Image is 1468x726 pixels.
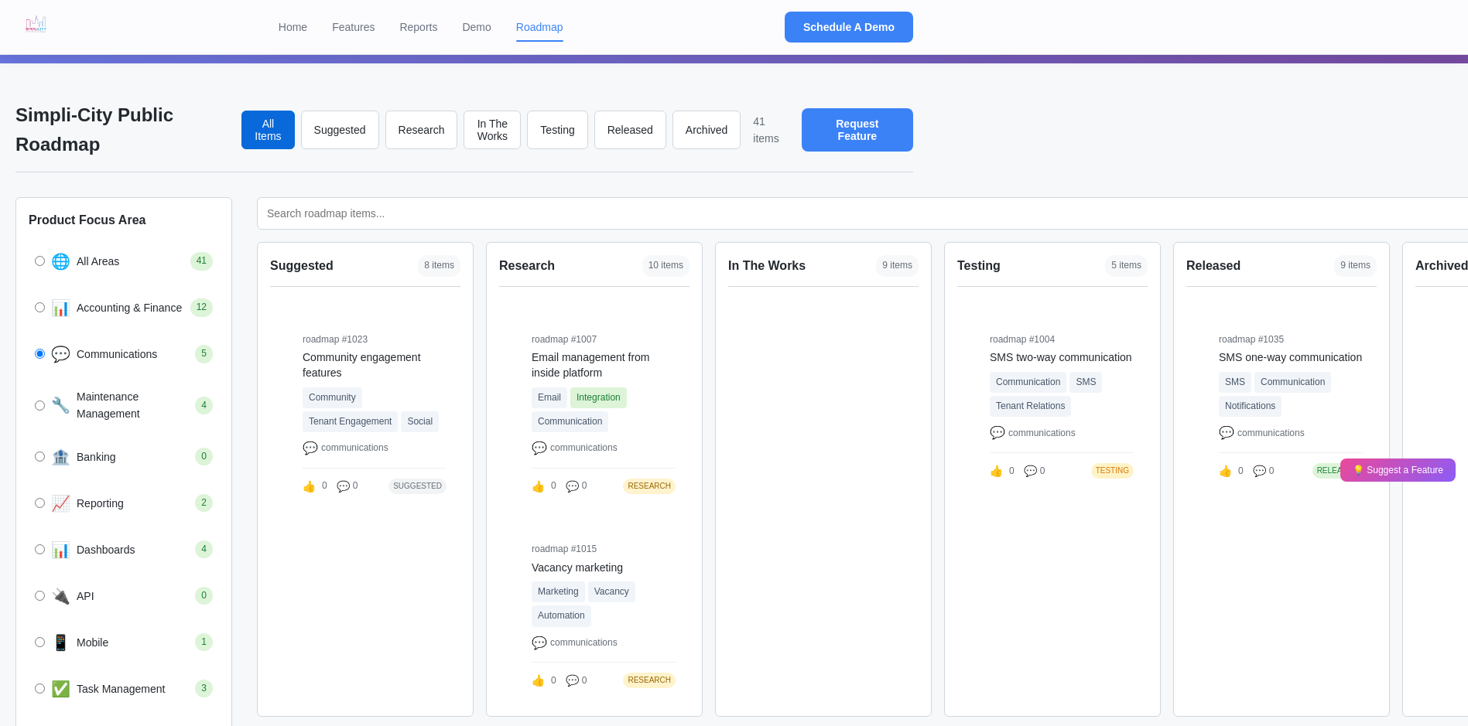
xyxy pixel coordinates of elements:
h3: Testing [957,256,1001,276]
span: 0 [582,673,587,688]
span: communications [550,441,618,455]
a: Features [332,19,375,36]
span: Marketing [532,581,585,602]
img: Simplicity Logo [15,9,56,39]
span: 4 [195,397,213,414]
span: communications [1008,426,1076,441]
span: Automation [532,605,591,626]
span: 💬 [1253,462,1266,479]
span: 0 [1269,464,1275,479]
span: 👍 [532,478,545,495]
span: 🏦 [51,445,70,469]
span: 👍 [303,478,316,495]
div: Community engagement features [303,350,447,380]
input: 📊 Accounting & Finance 12 [35,302,45,312]
span: Vacancy [588,581,635,602]
input: ✅ Task Management 3 [35,683,45,694]
h3: Archived [1415,256,1468,276]
span: Tenant Engagement [303,411,398,432]
input: 💬 Communications 5 [35,349,45,359]
span: 💬 [303,438,318,458]
a: Demo [462,19,491,36]
span: 🌐 [51,249,70,274]
span: 👍 [990,462,1003,479]
button: Testing [527,111,587,149]
h3: Research [499,256,555,276]
div: roadmap #1015 [532,542,676,557]
span: 8 items [418,255,460,276]
div: roadmap #1023 [303,332,447,347]
div: roadmap #1004 [990,332,1134,347]
span: Mobile [77,634,189,651]
span: 📱 [51,630,70,655]
input: 🔧 Maintenance Management 4 [35,400,45,411]
span: 0 [195,448,213,465]
span: 10 items [642,255,690,276]
h2: Simpli-City Public Roadmap [15,101,241,160]
div: roadmap #1035 [1219,332,1363,347]
span: ✅ [51,677,70,701]
span: Tenant Relations [990,396,1071,417]
div: SMS two-way communication [990,350,1134,366]
span: SMS [1219,372,1251,393]
button: 💡 Suggest a Feature [1340,458,1456,482]
span: 💬 [51,342,70,366]
div: SMS one-way communication [1219,350,1363,366]
a: Reports [399,19,437,36]
span: Social [401,411,439,432]
span: 9 items [876,255,919,276]
span: Email [532,387,567,408]
div: Suggested [388,479,447,494]
span: Communications [77,346,189,363]
span: 0 [353,479,358,493]
button: Released [594,111,666,149]
span: 🔧 [51,393,70,418]
span: 📈 [51,491,70,516]
h3: In The Works [728,256,806,276]
span: 💬 [337,478,350,495]
button: Request Feature [802,108,913,152]
h3: Product Focus Area [29,210,219,230]
span: 🔌 [51,584,70,608]
span: Integration [570,387,627,408]
div: Vacancy marketing [532,561,676,576]
div: Research [623,673,676,688]
input: 📊 Dashboards 4 [35,544,45,554]
span: Reporting [77,495,189,512]
span: Accounting & Finance [77,299,184,316]
span: Task Management [77,680,189,697]
span: 💬 [990,423,1005,443]
span: 💬 [532,438,547,458]
input: 🌐 All Areas 41 [35,256,45,266]
span: 0 [551,479,556,493]
span: 📊 [51,537,70,562]
div: roadmap #1007 [532,332,676,347]
input: 🏦 Banking 0 [35,452,45,462]
span: 41 items [753,113,789,148]
span: 💬 [1219,423,1234,443]
button: Suggested [301,111,379,149]
h3: Released [1186,256,1240,276]
button: Research [385,111,458,149]
span: 4 [195,540,213,558]
a: Home [279,19,307,36]
div: Email management from inside platform [532,350,676,380]
span: 0 [1238,464,1244,479]
button: Schedule A Demo [785,12,913,43]
span: 0 [582,479,587,493]
span: 💬 [1024,462,1037,479]
span: communications [321,441,388,455]
button: Archived [672,111,741,149]
span: 3 [195,680,213,697]
span: 2 [195,494,213,512]
span: 📊 [51,295,70,320]
span: Communication [990,372,1066,393]
input: 🔌 API 0 [35,591,45,601]
span: 0 [322,479,327,493]
span: All Areas [77,253,184,270]
input: 📱 Mobile 1 [35,637,45,647]
span: 👍 [1219,462,1232,479]
input: 📈 Reporting 2 [35,498,45,508]
div: Released [1312,463,1363,479]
